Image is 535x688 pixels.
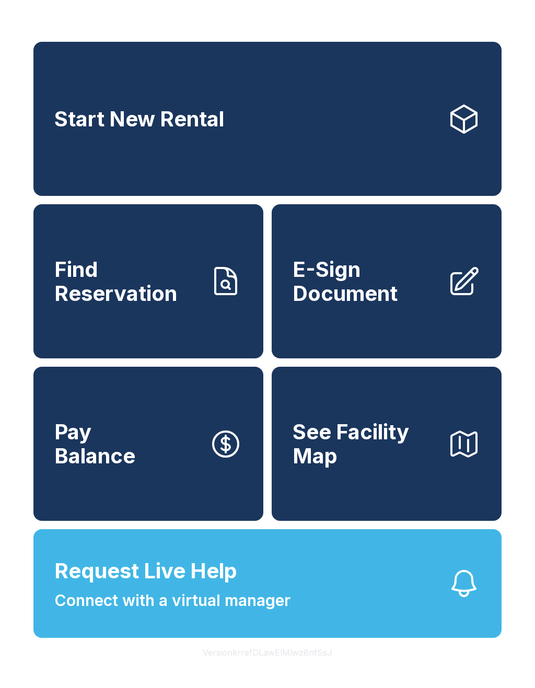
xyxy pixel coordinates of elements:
[33,42,502,196] a: Start New Rental
[54,258,201,305] span: Find Reservation
[194,638,341,667] button: VersionkrrefDLawElMlwz8nfSsJ
[293,420,439,468] span: See Facility Map
[54,555,237,587] span: Request Live Help
[33,367,263,521] button: PayBalance
[272,204,502,358] a: E-Sign Document
[33,204,263,358] a: Find Reservation
[293,258,439,305] span: E-Sign Document
[272,367,502,521] button: See Facility Map
[54,107,224,131] span: Start New Rental
[33,529,502,638] button: Request Live HelpConnect with a virtual manager
[54,589,290,612] span: Connect with a virtual manager
[54,420,135,468] span: Pay Balance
